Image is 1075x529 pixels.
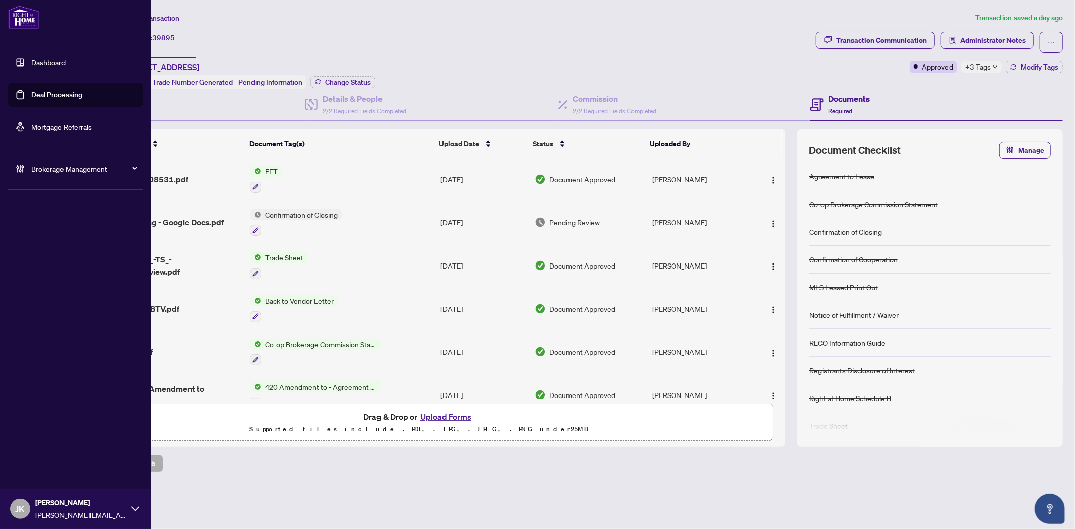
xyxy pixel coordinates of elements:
[550,346,616,357] span: Document Approved
[250,339,261,350] img: Status Icon
[836,32,927,48] div: Transaction Communication
[261,166,282,177] span: EFT
[245,129,435,158] th: Document Tag(s)
[573,93,657,105] h4: Commission
[535,260,546,271] img: Document Status
[125,75,306,89] div: Status:
[535,303,546,314] img: Document Status
[436,373,531,417] td: [DATE]
[250,209,342,236] button: Status IconConfirmation of Closing
[436,158,531,201] td: [DATE]
[535,346,546,357] img: Document Status
[250,381,381,409] button: Status Icon420 Amendment to - Agreement to Lease - Residential
[648,287,752,330] td: [PERSON_NAME]
[533,138,553,149] span: Status
[1018,142,1044,158] span: Manage
[535,174,546,185] img: Document Status
[999,142,1051,159] button: Manage
[31,122,92,131] a: Mortgage Referrals
[765,344,781,360] button: Logo
[436,287,531,330] td: [DATE]
[436,330,531,374] td: [DATE]
[65,404,773,441] span: Drag & Drop orUpload FormsSupported files include .PDF, .JPG, .JPEG, .PNG under25MB
[765,171,781,187] button: Logo
[960,32,1026,48] span: Administrator Notes
[829,93,870,105] h4: Documents
[261,381,381,392] span: 420 Amendment to - Agreement to Lease - Residential
[417,410,474,423] button: Upload Forms
[975,12,1063,24] article: Transaction saved a day ago
[573,107,657,115] span: 2/2 Required Fields Completed
[769,176,777,184] img: Logo
[31,58,66,67] a: Dashboard
[125,61,199,73] span: [STREET_ADDRESS]
[71,423,767,435] p: Supported files include .PDF, .JPG, .JPEG, .PNG under 25 MB
[250,295,261,306] img: Status Icon
[1006,61,1063,73] button: Modify Tags
[1035,494,1065,524] button: Open asap
[809,365,915,376] div: Registrants Disclosure of Interest
[436,244,531,287] td: [DATE]
[965,61,991,73] span: +3 Tags
[323,93,406,105] h4: Details & People
[769,262,777,271] img: Logo
[250,381,261,392] img: Status Icon
[250,166,282,193] button: Status IconEFT
[809,282,878,293] div: MLS Leased Print Out
[250,252,261,263] img: Status Icon
[648,373,752,417] td: [PERSON_NAME]
[550,303,616,314] span: Document Approved
[993,64,998,70] span: down
[648,244,752,287] td: [PERSON_NAME]
[250,209,261,220] img: Status Icon
[809,226,882,237] div: Confirmation of Closing
[769,306,777,314] img: Logo
[261,252,307,263] span: Trade Sheet
[765,387,781,403] button: Logo
[769,392,777,400] img: Logo
[829,107,853,115] span: Required
[436,201,531,244] td: [DATE]
[809,171,874,182] div: Agreement to Lease
[550,260,616,271] span: Document Approved
[535,217,546,228] img: Document Status
[765,257,781,274] button: Logo
[809,337,886,348] div: RECO Information Guide
[646,129,749,158] th: Uploaded By
[535,389,546,401] img: Document Status
[1048,39,1055,46] span: ellipsis
[550,174,616,185] span: Document Approved
[439,138,479,149] span: Upload Date
[550,389,616,401] span: Document Approved
[250,295,338,322] button: Status IconBack to Vendor Letter
[435,129,529,158] th: Upload Date
[31,90,82,99] a: Deal Processing
[152,78,302,87] span: Trade Number Generated - Pending Information
[648,158,752,201] td: [PERSON_NAME]
[550,217,600,228] span: Pending Review
[529,129,646,158] th: Status
[31,163,136,174] span: Brokerage Management
[8,5,39,29] img: logo
[98,216,224,228] span: for lease closing - Google Docs.pdf
[769,220,777,228] img: Logo
[152,33,175,42] span: 39895
[16,502,25,516] span: JK
[648,201,752,244] td: [PERSON_NAME]
[809,309,899,320] div: Notice of Fulfillment / Waiver
[816,32,935,49] button: Transaction Communication
[125,14,179,23] span: View Transaction
[250,339,381,366] button: Status IconCo-op Brokerage Commission Statement
[35,497,126,508] span: [PERSON_NAME]
[809,392,891,404] div: Right at Home Schedule B
[949,37,956,44] span: solution
[809,254,898,265] div: Confirmation of Cooperation
[250,166,261,177] img: Status Icon
[35,509,126,520] span: [PERSON_NAME][EMAIL_ADDRESS][DOMAIN_NAME]
[648,330,752,374] td: [PERSON_NAME]
[769,349,777,357] img: Logo
[98,383,242,407] span: Toronto 420 - Amendment to Agreement to Lease Residential 1 1-2.pdf
[310,76,375,88] button: Change Status
[363,410,474,423] span: Drag & Drop or
[941,32,1034,49] button: Administrator Notes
